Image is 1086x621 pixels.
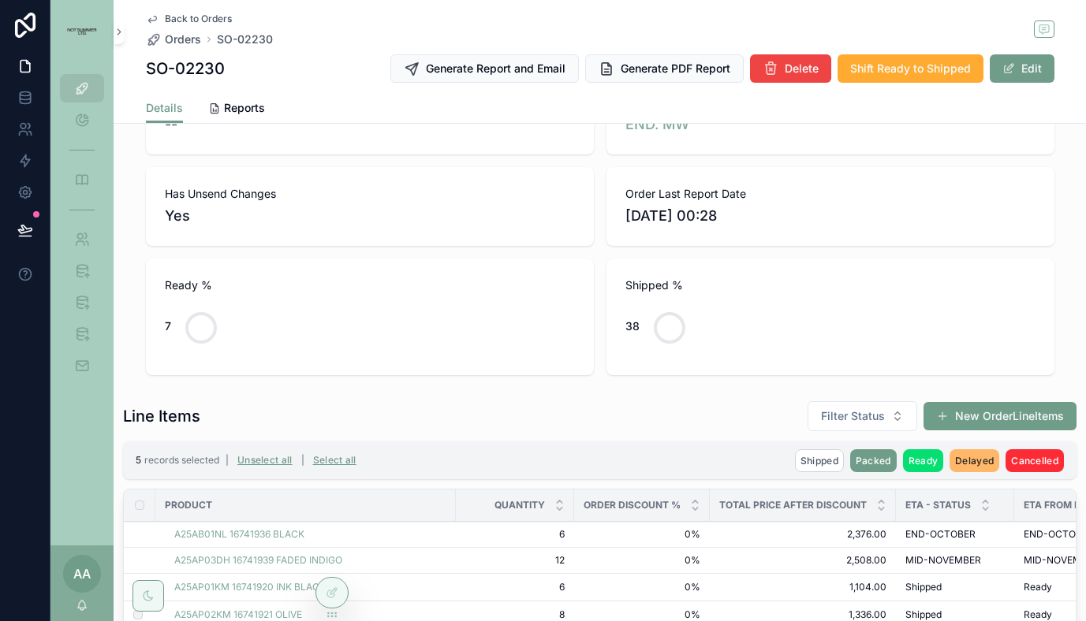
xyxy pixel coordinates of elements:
[584,528,700,541] a: 0%
[465,608,565,621] a: 8
[146,13,232,25] a: Back to Orders
[584,581,700,593] span: 0%
[165,310,171,342] div: 7
[494,499,545,511] span: Quantity
[165,205,575,227] span: Yes
[750,54,831,83] button: Delete
[719,581,886,593] a: 1,104.00
[905,499,971,511] span: Eta - Status
[903,449,944,472] button: Ready
[1006,449,1064,472] button: Cancelled
[174,581,446,593] a: A25AP01KM 16741920 INK BLACK
[174,554,446,567] a: A25AP03DH 16741939 FADED INDIGO
[990,54,1054,83] button: Edit
[584,499,681,511] span: Order Discount %
[224,100,265,116] span: Reports
[808,401,917,431] button: Select Button
[905,554,981,567] span: MID-NOVEMBER
[174,554,342,567] a: A25AP03DH 16741939 FADED INDIGO
[625,186,1036,202] span: Order Last Report Date
[909,455,939,467] span: Ready
[232,448,298,473] button: Unselect all
[1024,581,1052,593] span: Ready
[795,449,844,472] button: Shipped
[625,310,640,342] div: 38
[719,528,886,541] a: 2,376.00
[465,554,565,567] a: 12
[584,554,700,567] a: 0%
[208,94,265,125] a: Reports
[905,608,942,621] span: Shipped
[226,454,229,466] span: |
[426,61,565,76] span: Generate Report and Email
[165,277,575,293] span: Ready %
[308,448,362,473] button: Select all
[905,581,942,593] span: Shipped
[146,32,201,47] a: Orders
[584,608,700,621] span: 0%
[821,408,885,424] span: Filter Status
[301,454,304,466] span: |
[60,28,104,35] img: App logo
[905,528,976,541] span: END-OCTOBER
[905,528,1005,541] a: END-OCTOBER
[625,113,689,136] a: END. MW
[850,449,897,472] button: Packed
[174,528,304,541] a: A25AB01NL 16741936 BLACK
[719,554,886,567] a: 2,508.00
[955,455,994,467] span: Delayed
[585,54,744,83] button: Generate PDF Report
[465,528,565,541] a: 6
[174,608,302,621] a: A25AP02KM 16741921 OLIVE
[905,608,1005,621] a: Shipped
[905,554,1005,567] a: MID-NOVEMBER
[625,205,1036,227] span: [DATE] 00:28
[174,608,446,621] a: A25AP02KM 16741921 OLIVE
[174,528,446,541] a: A25AB01NL 16741936 BLACK
[785,61,819,76] span: Delete
[905,581,1005,593] a: Shipped
[73,564,91,583] span: AA
[165,32,201,47] span: Orders
[165,13,232,25] span: Back to Orders
[146,58,225,80] h1: SO-02230
[838,54,983,83] button: Shift Ready to Shipped
[801,455,838,467] span: Shipped
[144,454,219,466] span: records selected
[856,455,891,467] span: Packed
[165,113,177,136] span: --
[719,608,886,621] a: 1,336.00
[174,581,326,593] a: A25AP01KM 16741920 INK BLACK
[50,63,114,400] div: scrollable content
[217,32,273,47] a: SO-02230
[465,581,565,593] a: 6
[165,186,575,202] span: Has Unsend Changes
[1024,608,1052,621] span: Ready
[950,449,999,472] button: Delayed
[719,499,867,511] span: Total Price After Discount
[165,499,212,511] span: Product
[924,402,1077,430] button: New OrderLineItems
[625,277,1036,293] span: Shipped %
[390,54,579,83] button: Generate Report and Email
[136,454,141,466] span: 5
[146,100,183,116] span: Details
[1011,455,1058,467] span: Cancelled
[850,61,971,76] span: Shift Ready to Shipped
